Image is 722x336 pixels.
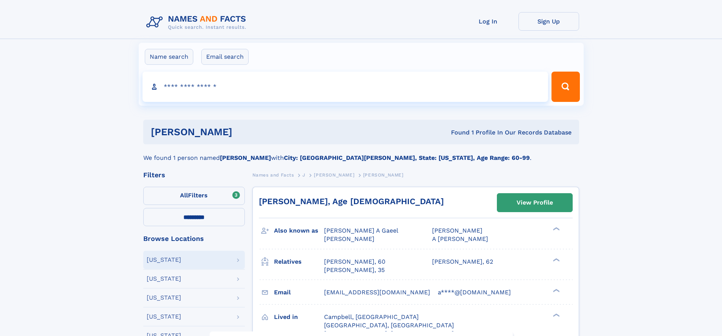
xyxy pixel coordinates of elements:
a: [PERSON_NAME], 60 [324,258,385,266]
a: Log In [458,12,518,31]
h3: Relatives [274,255,324,268]
span: [EMAIL_ADDRESS][DOMAIN_NAME] [324,289,430,296]
span: [PERSON_NAME] A Gaeel [324,227,398,234]
h1: [PERSON_NAME] [151,127,342,137]
span: [PERSON_NAME] [324,235,374,242]
label: Email search [201,49,249,65]
label: Filters [143,187,245,205]
a: [PERSON_NAME], Age [DEMOGRAPHIC_DATA] [259,197,444,206]
label: Name search [145,49,193,65]
input: search input [143,72,548,102]
a: J [302,170,305,180]
div: [US_STATE] [147,314,181,320]
div: [US_STATE] [147,257,181,263]
div: ❯ [551,227,560,231]
div: Found 1 Profile In Our Records Database [341,128,572,137]
span: All [180,192,188,199]
h3: Email [274,286,324,299]
a: Names and Facts [252,170,294,180]
b: [PERSON_NAME] [220,154,271,161]
a: [PERSON_NAME], 62 [432,258,493,266]
h3: Lived in [274,311,324,323]
span: [GEOGRAPHIC_DATA], [GEOGRAPHIC_DATA] [324,322,454,329]
div: ❯ [551,288,560,293]
a: View Profile [497,194,572,212]
h3: Also known as [274,224,324,237]
span: [PERSON_NAME] [314,172,354,178]
div: Filters [143,172,245,178]
div: [US_STATE] [147,276,181,282]
a: Sign Up [518,12,579,31]
div: We found 1 person named with . [143,144,579,163]
div: ❯ [551,257,560,262]
a: [PERSON_NAME], 35 [324,266,385,274]
div: Browse Locations [143,235,245,242]
b: City: [GEOGRAPHIC_DATA][PERSON_NAME], State: [US_STATE], Age Range: 60-99 [284,154,530,161]
div: ❯ [551,313,560,317]
span: [PERSON_NAME] [363,172,404,178]
div: View Profile [517,194,553,211]
img: Logo Names and Facts [143,12,252,33]
span: Campbell, [GEOGRAPHIC_DATA] [324,313,419,320]
a: [PERSON_NAME] [314,170,354,180]
span: J [302,172,305,178]
span: [PERSON_NAME] [432,227,482,234]
span: A [PERSON_NAME] [432,235,488,242]
div: [US_STATE] [147,295,181,301]
button: Search Button [551,72,579,102]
